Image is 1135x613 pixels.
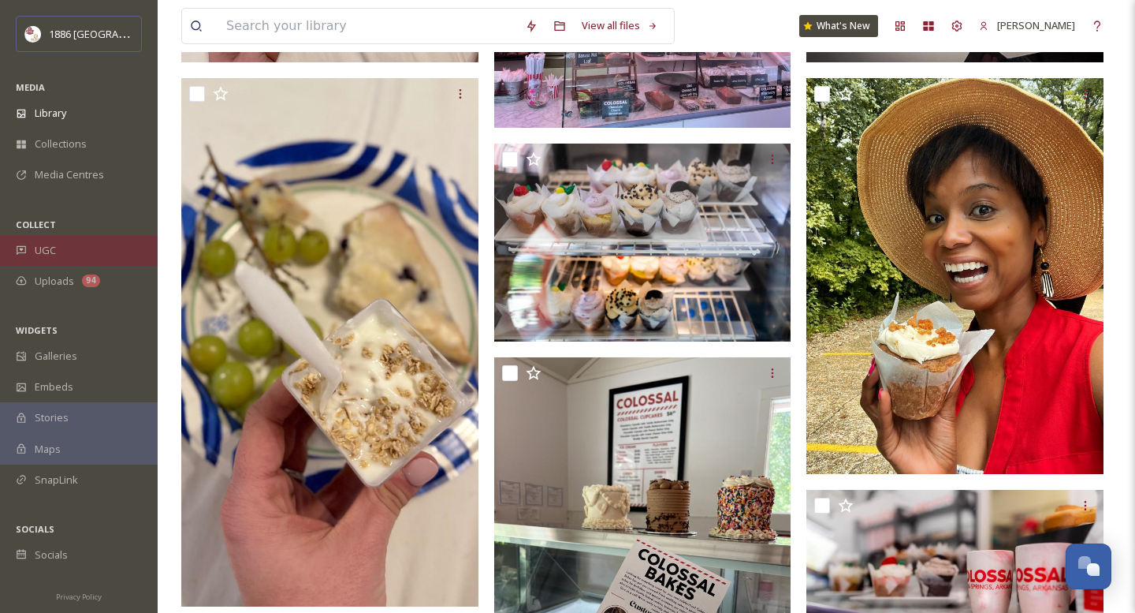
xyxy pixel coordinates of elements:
span: WIDGETS [16,324,58,336]
span: Maps [35,442,61,457]
button: Open Chat [1066,544,1111,589]
a: View all files [574,10,666,41]
div: 94 [82,275,100,287]
span: COLLECT [16,219,56,230]
img: logos.png [25,26,41,42]
span: UGC [35,243,56,258]
img: urbanbirddogs (20).jpg [181,78,478,607]
span: Privacy Policy [56,592,102,602]
a: Privacy Policy [56,586,102,605]
span: SOCIALS [16,523,54,535]
span: MEDIA [16,81,45,93]
span: Galleries [35,349,77,364]
span: Uploads [35,274,74,289]
span: Library [35,106,66,121]
input: Search your library [218,9,517,43]
span: SnapLink [35,473,78,488]
a: What's New [799,15,878,37]
span: [PERSON_NAME] [997,18,1075,32]
span: Media Centres [35,167,104,182]
img: G6M_0321-edit.jpg [494,143,791,342]
span: 1886 [GEOGRAPHIC_DATA] [49,26,173,41]
span: Stories [35,410,69,425]
span: Socials [35,548,68,563]
span: Embeds [35,379,73,394]
a: [PERSON_NAME] [971,10,1083,41]
span: Collections [35,136,87,151]
img: stl_tour_guide_lady (6).jpg [806,78,1103,474]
